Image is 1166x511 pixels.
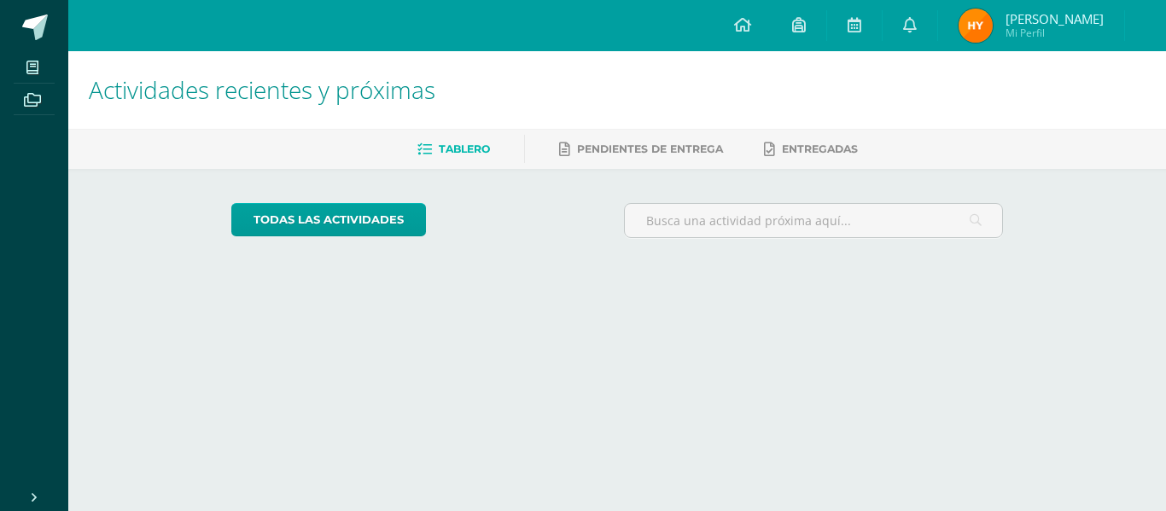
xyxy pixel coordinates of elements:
[959,9,993,43] img: b7479d797a61124a56716a0934ae5a13.png
[764,136,858,163] a: Entregadas
[89,73,435,106] span: Actividades recientes y próximas
[1006,26,1104,40] span: Mi Perfil
[1006,10,1104,27] span: [PERSON_NAME]
[231,203,426,236] a: todas las Actividades
[417,136,490,163] a: Tablero
[559,136,723,163] a: Pendientes de entrega
[625,204,1003,237] input: Busca una actividad próxima aquí...
[782,142,858,155] span: Entregadas
[577,142,723,155] span: Pendientes de entrega
[439,142,490,155] span: Tablero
